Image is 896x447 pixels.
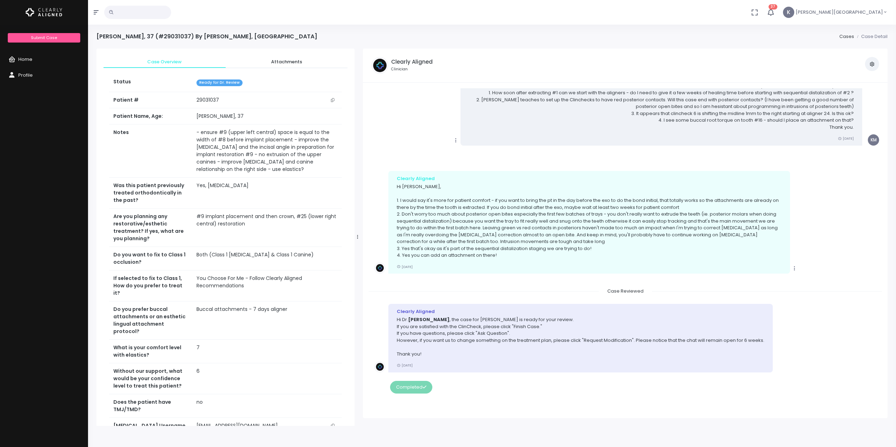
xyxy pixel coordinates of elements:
p: Hi [PERSON_NAME], 1. I would say it's more for patient comfort - if you want to bring the pt in t... [397,183,782,259]
span: [PERSON_NAME][GEOGRAPHIC_DATA] [796,9,883,16]
td: Both (Class 1 [MEDICAL_DATA] & Class 1 Canine) [192,247,342,270]
span: Home [18,56,32,63]
h5: Clearly Aligned [391,59,433,65]
th: Without our support, what would be your confidence level to treat this patient? [109,363,192,394]
span: Attachments [231,58,342,65]
td: #9 implant placement and then crown, #25 (lower right central) restoration [192,209,342,247]
div: Clearly Aligned [397,308,764,315]
td: [EMAIL_ADDRESS][DOMAIN_NAME] [192,418,342,434]
span: Profile [18,72,33,78]
th: If selected to fix to Class 1, How do you prefer to treat it? [109,270,192,301]
th: Status [109,74,192,92]
a: Cases [839,33,854,40]
img: Logo Horizontal [26,5,62,20]
small: Clinician [391,66,433,72]
td: 6 [192,363,342,394]
th: [MEDICAL_DATA] Username [109,418,192,434]
small: [DATE] [397,363,413,368]
td: 7 [192,340,342,363]
th: Do you prefer buccal attachments or an esthetic lingual attachment protocol? [109,301,192,340]
span: K [783,7,794,18]
a: Submit Case [8,33,80,43]
span: Ready for Dr. Review [196,79,243,86]
span: Case Reviewed [599,286,652,296]
small: [DATE] [838,136,854,141]
span: KM [868,134,879,146]
p: Hi Dr. , the case for [PERSON_NAME] is ready for your review. If you are satisfied with the ClinC... [397,316,764,357]
th: Was this patient previously treated orthodontically in the past? [109,178,192,209]
span: 37 [769,4,777,9]
td: 29031037 [192,92,342,108]
td: You Choose For Me - Follow Clearly Aligned Recommendations [192,270,342,301]
th: Patient Name, Age: [109,108,192,124]
div: scrollable content [96,49,355,426]
td: Yes, [MEDICAL_DATA] [192,178,342,209]
div: scrollable content [369,88,882,409]
p: Hi [PERSON_NAME], thank you for the video! I have a few questions. 1. How soon after extracting #... [469,83,854,131]
th: What is your comfort level with elastics? [109,340,192,363]
th: Notes [109,124,192,178]
th: Do you want to fix to Class 1 occlusion? [109,247,192,270]
small: [DATE] [397,264,413,269]
b: [PERSON_NAME] [408,316,450,323]
td: [PERSON_NAME], 37 [192,108,342,124]
span: Submit Case [31,35,57,40]
th: Does the patient have TMJ/TMD? [109,394,192,418]
li: Case Detail [854,33,888,40]
th: Patient # [109,92,192,108]
span: Case Overview [109,58,220,65]
th: Are you planning any restorative/esthetic treatment? If yes, what are you planning? [109,209,192,247]
td: no [192,394,342,418]
td: Buccal attachments - 7 days aligner [192,301,342,340]
h4: [PERSON_NAME], 37 (#29031037) By [PERSON_NAME], [GEOGRAPHIC_DATA] [96,33,317,40]
div: Clearly Aligned [397,175,782,182]
td: - ensure #9 (upper left central) space is equal to the width of #8 before implant placement - imp... [192,124,342,178]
